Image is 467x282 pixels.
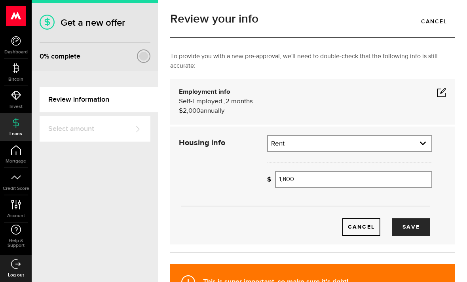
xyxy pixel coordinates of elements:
a: Cancel [342,218,380,236]
span: $2,000 [179,108,200,114]
span: annually [200,108,224,114]
span: 0 [40,52,44,61]
h1: Review your info [170,13,455,25]
button: Open LiveChat chat widget [6,3,30,27]
h1: Get a new offer [40,17,150,28]
span: 2 months [226,98,253,105]
span: Self-Employed , [179,98,226,105]
p: To provide you with a new pre-approval, we'll need to double-check that the following info is sti... [170,52,455,71]
a: Review information [40,87,158,112]
a: Select amount [40,116,150,142]
b: Employment info [179,89,230,95]
a: Cancel [413,13,455,30]
button: Save [392,218,430,236]
strong: Housing info [179,139,225,147]
div: % complete [40,49,80,64]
